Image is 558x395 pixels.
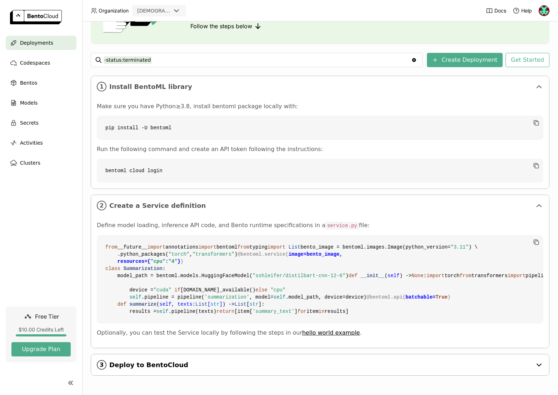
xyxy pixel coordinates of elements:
[109,361,532,369] span: Deploy to BentoCloud
[274,294,286,300] span: self
[104,54,411,66] input: Search
[193,251,235,257] span: "transformers"
[156,309,169,314] span: self
[35,313,59,320] span: Free Tier
[148,244,165,250] span: import
[427,273,444,279] span: import
[539,5,549,16] img: Gotten schlage
[459,273,472,279] span: from
[268,244,285,250] span: import
[6,76,76,90] a: Bentos
[253,309,295,314] span: 'summary_text'
[99,7,129,14] span: Organization
[171,7,172,15] input: Selected gottenschlage.
[349,273,358,279] span: def
[123,266,162,271] span: Summarization
[118,301,126,307] span: def
[6,136,76,150] a: Activities
[216,309,234,314] span: return
[6,56,76,70] a: Codespaces
[105,244,118,250] span: from
[91,195,549,216] div: 2Create a Service definition
[97,146,543,153] p: Run the following command and create an API token following the instructions:
[238,244,250,250] span: from
[253,273,345,279] span: "sshleifer/distilbart-cnn-12-6"
[6,306,76,362] a: Free Tier$10.00 Credits LeftUpgrade Plan
[11,326,71,333] div: $10.00 Credits Left
[20,59,50,67] span: Codespaces
[204,294,249,300] span: 'summarization'
[289,244,301,250] span: List
[91,76,549,97] div: 1Install BentoML library
[412,273,424,279] span: None
[109,202,532,210] span: Create a Service definition
[11,342,71,356] button: Upgrade Plan
[405,294,448,300] span: batchable=
[97,116,543,140] code: pip install -U bentoml
[195,301,208,307] span: List
[20,79,37,87] span: Bentos
[168,259,177,264] span: "4"
[109,83,532,91] span: Install BentoML library
[319,309,325,314] span: in
[325,222,359,229] code: service.py
[234,301,246,307] span: List
[97,82,106,91] i: 1
[302,329,360,336] a: hello world example
[6,116,76,130] a: Secrets
[97,201,106,210] i: 2
[97,329,543,336] p: Optionally, you can test the Service locally by following the steps in our .
[20,39,53,47] span: Deployments
[190,22,252,30] span: Follow the steps below
[91,354,549,375] div: 3Deploy to BentoCloud
[494,7,506,14] span: Docs
[97,159,543,183] code: bentoml cloud login
[97,222,543,229] p: Define model loading, inference API code, and Bento runtime specifications in a file:
[159,301,222,307] span: self, texts: [ ]
[97,360,106,370] i: 3
[129,294,141,300] span: self
[6,36,76,50] a: Deployments
[367,294,450,300] span: @bentoml.api( )
[513,7,532,14] div: Help
[249,301,258,307] span: str
[388,273,400,279] span: self
[20,139,43,147] span: Activities
[427,53,503,67] button: Create Deployment
[435,294,448,300] span: True
[255,287,268,293] span: else
[174,287,180,293] span: if
[150,259,165,264] span: "cpu"
[508,273,525,279] span: import
[20,159,40,167] span: Clusters
[198,244,216,250] span: import
[6,156,76,170] a: Clusters
[129,301,156,307] span: summarize
[270,287,285,293] span: "cpu"
[168,251,189,257] span: "torch"
[105,266,120,271] span: class
[20,99,38,107] span: Models
[521,7,532,14] span: Help
[210,301,219,307] span: str
[137,7,171,14] div: [DEMOGRAPHIC_DATA]
[486,7,506,14] a: Docs
[298,309,307,314] span: for
[6,96,76,110] a: Models
[505,53,549,67] button: Get Started
[411,57,417,63] svg: Clear value
[153,287,171,293] span: "cuda"
[10,10,62,24] img: logo
[450,244,468,250] span: "3.11"
[20,119,39,127] span: Secrets
[97,103,543,110] p: Make sure you have Python≥3.8, install bentoml package locally with:
[360,273,384,279] span: __init__
[97,235,543,324] code: __future__ annotations bentoml typing bento_image = bentoml.images.Image(python_version= ) \ .pyt...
